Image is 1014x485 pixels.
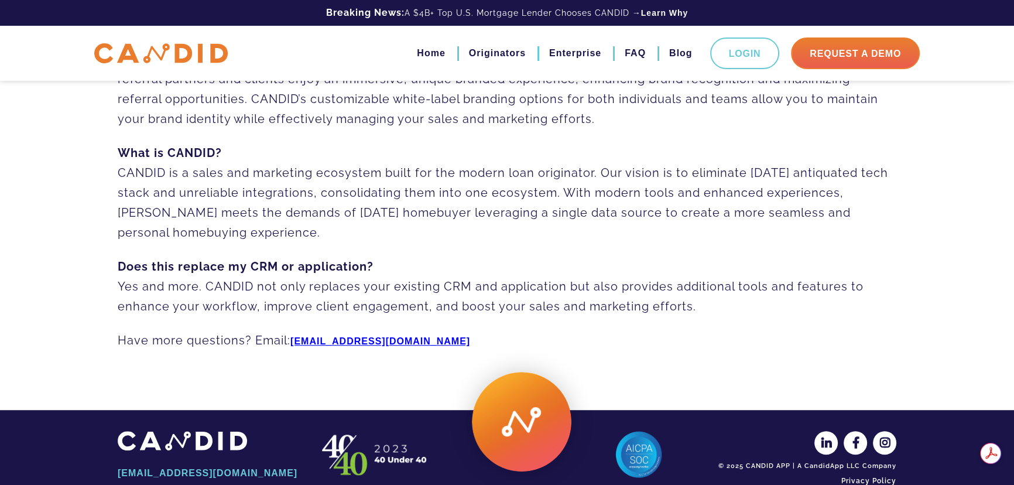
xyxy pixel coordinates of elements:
strong: What is CANDID? [118,146,222,160]
a: Originators [469,43,526,63]
strong: Does this replace my CRM or application? [118,259,374,274]
a: Learn Why [641,7,688,19]
img: CANDID APP [118,431,247,450]
p: Yes and more. CANDID not only replaces your existing CRM and application but also provides additi... [118,257,896,316]
a: Login [710,37,780,69]
a: Request A Demo [791,37,920,69]
b: Breaking News: [326,7,405,18]
a: Enterprise [549,43,601,63]
p: CANDID is a sales and marketing ecosystem built for the modern loan originator. Our vision is to ... [118,143,896,243]
a: [EMAIL_ADDRESS][DOMAIN_NAME] [290,336,470,346]
p: Have more questions? Email: [118,330,896,351]
a: [EMAIL_ADDRESS][DOMAIN_NAME] [118,463,299,483]
img: CANDID APP [317,431,434,478]
a: Home [417,43,445,63]
img: AICPA SOC 2 [615,431,662,478]
img: CANDID APP [94,43,228,64]
div: © 2025 CANDID APP | A CandidApp LLC Company [715,462,896,471]
a: FAQ [625,43,646,63]
a: Blog [669,43,693,63]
